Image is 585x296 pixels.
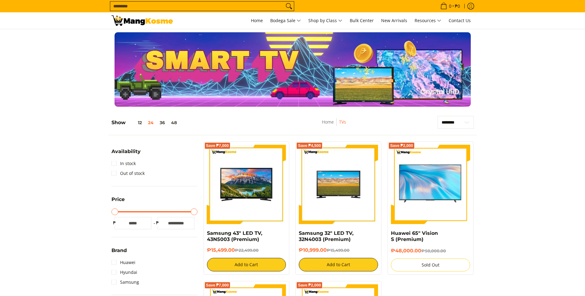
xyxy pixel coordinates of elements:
[298,283,321,287] span: Save ₱2,000
[411,12,444,29] a: Resources
[299,230,353,242] a: Samsung 32" LED TV, 32N4003 (Premium)
[206,283,229,287] span: Save ₱7,000
[439,3,462,10] span: •
[207,247,286,253] h6: ₱15,499.00
[111,277,139,287] a: Samsung
[299,145,378,224] img: samsung-32-inch-led-tv-full-view-mang-kosme
[448,4,452,8] span: 0
[111,149,141,154] span: Availability
[111,120,180,126] h5: Show
[111,197,125,202] span: Price
[248,12,266,29] a: Home
[284,2,294,11] button: Search
[111,220,118,226] span: ₱
[179,12,474,29] nav: Main Menu
[126,120,145,125] button: 12
[299,247,378,253] h6: ₱10,999.00
[111,197,125,207] summary: Open
[111,267,137,277] a: Hyundai
[111,15,173,26] img: TVs - Premium Television Brands l Mang Kosme
[454,4,461,8] span: ₱0
[390,144,413,148] span: Save ₱2,000
[305,12,345,29] a: Shop by Class
[415,17,441,25] span: Resources
[298,144,321,148] span: Save ₱4,500
[350,18,374,23] span: Bulk Center
[145,120,157,125] button: 24
[111,168,145,178] a: Out of stock
[154,220,161,226] span: ₱
[381,18,407,23] span: New Arrivals
[449,18,471,23] span: Contact Us
[339,119,346,125] a: TVs
[206,144,229,148] span: Save ₱7,000
[327,248,349,253] del: ₱15,499.00
[391,259,470,271] button: Sold Out
[251,18,263,23] span: Home
[235,248,259,253] del: ₱22,499.00
[111,159,136,168] a: In stock
[111,248,127,258] summary: Open
[347,12,377,29] a: Bulk Center
[391,230,438,242] a: Huawei 65" Vision S (Premium)
[267,12,304,29] a: Bodega Sale
[157,120,168,125] button: 36
[168,120,180,125] button: 48
[378,12,410,29] a: New Arrivals
[308,17,342,25] span: Shop by Class
[111,149,141,159] summary: Open
[111,258,135,267] a: Huawei
[207,258,286,271] button: Add to Cart
[391,248,470,254] h6: ₱48,000.00
[111,248,127,253] span: Brand
[391,148,470,220] img: huawei-s-65-inch-4k-lcd-display-tv-full-view-mang-kosme
[299,258,378,271] button: Add to Cart
[322,119,334,125] a: Home
[270,17,301,25] span: Bodega Sale
[446,12,474,29] a: Contact Us
[421,248,446,253] del: ₱50,000.00
[207,230,262,242] a: Samsung 43" LED TV, 43N5003 (Premium)
[207,145,286,224] img: samsung-43-inch-led-tv-full-view- mang-kosme
[287,118,381,132] nav: Breadcrumbs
